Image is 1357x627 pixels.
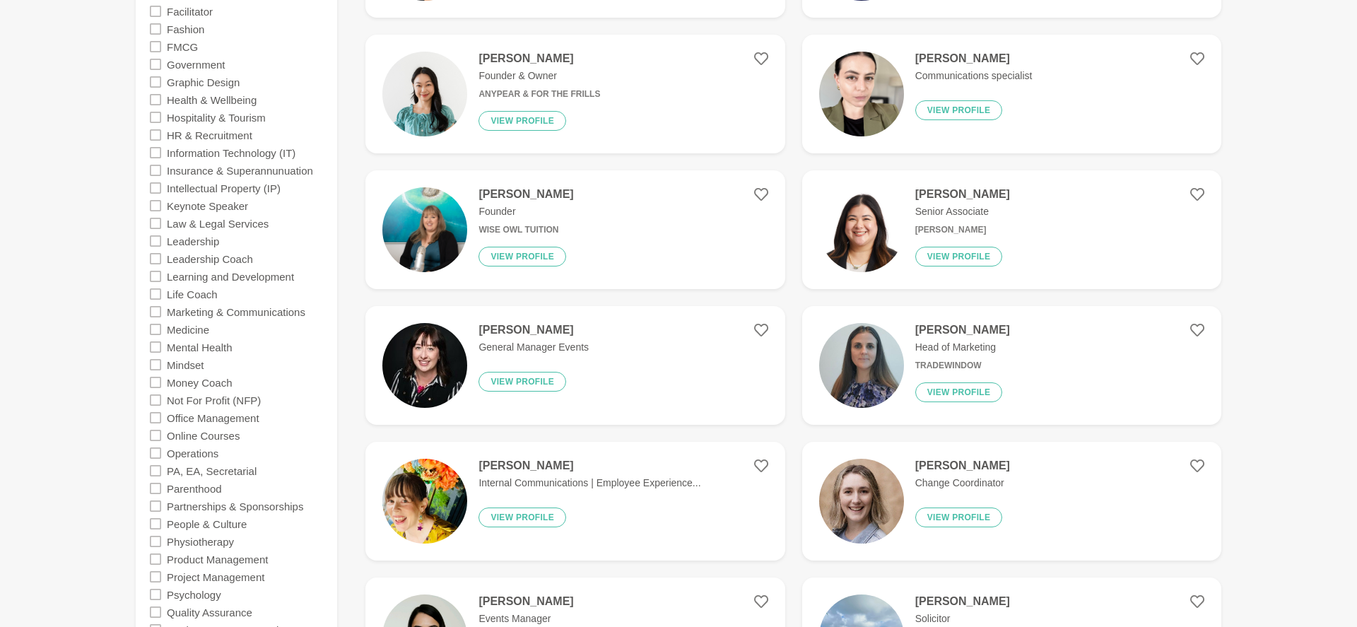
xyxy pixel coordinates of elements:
[167,391,261,409] label: Not For Profit (NFP)
[478,323,589,337] h4: [PERSON_NAME]
[365,35,785,153] a: [PERSON_NAME]Founder & OwnerAnypear & For The FrillsView profile
[167,108,266,126] label: Hospitality & Tourism
[167,409,259,426] label: Office Management
[915,187,1010,201] h4: [PERSON_NAME]
[167,197,248,214] label: Keynote Speaker
[365,170,785,289] a: [PERSON_NAME]FounderWise Owl TuitionView profile
[915,611,1010,626] p: Solicitor
[915,459,1010,473] h4: [PERSON_NAME]
[478,52,600,66] h4: [PERSON_NAME]
[478,594,573,609] h4: [PERSON_NAME]
[167,373,233,391] label: Money Coach
[167,126,252,143] label: HR & Recruitment
[478,372,566,392] button: View profile
[167,426,240,444] label: Online Courses
[167,444,218,462] label: Operations
[365,442,785,561] a: [PERSON_NAME]Internal Communications | Employee Experience...View profile
[802,306,1221,425] a: [PERSON_NAME]Head of MarketingTradeWindowView profile
[167,532,234,550] label: Physiotherapy
[478,187,573,201] h4: [PERSON_NAME]
[167,55,225,73] label: Government
[802,170,1221,289] a: [PERSON_NAME]Senior Associate[PERSON_NAME]View profile
[915,204,1010,219] p: Senior Associate
[167,338,233,356] label: Mental Health
[915,594,1010,609] h4: [PERSON_NAME]
[167,2,213,20] label: Facilitator
[915,225,1010,235] h6: [PERSON_NAME]
[915,247,1003,266] button: View profile
[915,508,1003,527] button: View profile
[382,52,467,136] img: cd6701a6e23a289710e5cd97f2d30aa7cefffd58-2965x2965.jpg
[167,550,268,568] label: Product Management
[915,100,1003,120] button: View profile
[167,20,204,37] label: Fashion
[478,247,566,266] button: View profile
[819,323,904,408] img: c724776dc99761a00405e7ba7396f8f6c669588d-432x432.jpg
[167,497,303,515] label: Partnerships & Sponsorships
[167,462,257,479] label: PA, EA, Secretarial
[382,459,467,544] img: 4d496dd89415e9768c19873ca2437b06002b989d-1285x1817.jpg
[915,52,1033,66] h4: [PERSON_NAME]
[915,361,1010,371] h6: TradeWindow
[915,69,1033,83] p: Communications specialist
[167,143,295,161] label: Information Technology (IT)
[478,89,600,100] h6: Anypear & For The Frills
[167,232,219,250] label: Leadership
[915,382,1003,402] button: View profile
[478,225,573,235] h6: Wise Owl Tuition
[167,214,269,232] label: Law & Legal Services
[478,111,566,131] button: View profile
[478,476,700,491] p: Internal Communications | Employee Experience...
[167,285,218,303] label: Life Coach
[167,90,257,108] label: Health & Wellbeing
[819,52,904,136] img: f57684807768b7db383628406bc917f00ebb0196-2316x3088.jpg
[478,508,566,527] button: View profile
[819,459,904,544] img: 7ca197b7280667f3ade55fbc12832dd1d200de21-430x430.jpg
[167,603,252,621] label: Quality Assurance
[478,459,700,473] h4: [PERSON_NAME]
[915,323,1010,337] h4: [PERSON_NAME]
[167,179,281,197] label: Intellectual Property (IP)
[478,340,589,355] p: General Manager Events
[167,479,222,497] label: Parenthood
[167,250,253,267] label: Leadership Coach
[167,515,247,532] label: People & Culture
[167,303,305,320] label: Marketing & Communications
[478,69,600,83] p: Founder & Owner
[167,73,240,90] label: Graphic Design
[167,320,209,338] label: Medicine
[478,204,573,219] p: Founder
[167,161,313,179] label: Insurance & Superannunuation
[365,306,785,425] a: [PERSON_NAME]General Manager EventsView profile
[478,611,573,626] p: Events Manager
[819,187,904,272] img: 2065c977deca5582564cba554cbb32bb2825ac78-591x591.jpg
[802,442,1221,561] a: [PERSON_NAME]Change CoordinatorView profile
[915,340,1010,355] p: Head of Marketing
[167,267,294,285] label: Learning and Development
[167,568,264,585] label: Project Management
[167,37,198,55] label: FMCG
[802,35,1221,153] a: [PERSON_NAME]Communications specialistView profile
[167,585,221,603] label: Psychology
[382,187,467,272] img: a530bc8d2a2e0627e4f81662508317a5eb6ed64f-4000x6000.jpg
[382,323,467,408] img: 21837c0d11a1f80e466b67059185837be14aa2a2-200x200.jpg
[167,356,204,373] label: Mindset
[915,476,1010,491] p: Change Coordinator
